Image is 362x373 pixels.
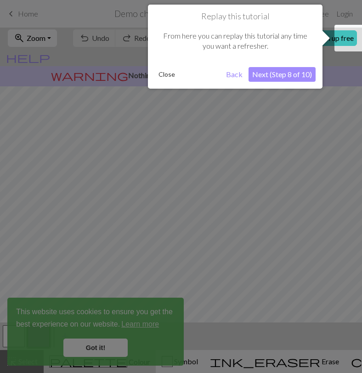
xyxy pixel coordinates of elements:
[222,67,246,82] button: Back
[249,67,316,82] button: Next (Step 8 of 10)
[155,68,179,81] button: Close
[148,5,322,89] div: Replay this tutorial
[155,11,316,22] h1: Replay this tutorial
[155,22,316,61] div: From here you can replay this tutorial any time you want a refresher.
